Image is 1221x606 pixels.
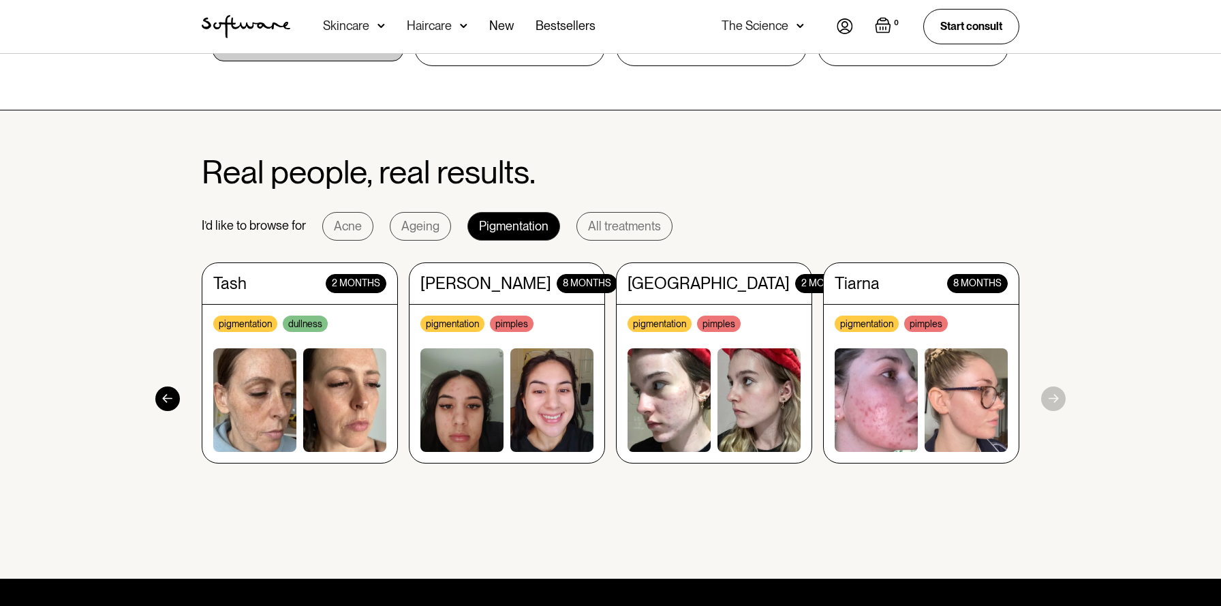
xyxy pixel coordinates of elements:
[326,274,386,294] div: 2 months
[202,154,536,190] h2: Real people, real results.
[334,219,362,233] div: Acne
[377,19,385,33] img: arrow down
[835,316,899,332] div: pigmentation
[925,348,1008,451] img: woman without acne
[722,19,788,33] div: The Science
[628,348,711,451] img: woman with acne
[323,19,369,33] div: Skincare
[891,17,901,29] div: 0
[213,274,247,294] div: Tash
[202,15,290,38] img: Software Logo
[420,316,484,332] div: pigmentation
[795,274,856,294] div: 2 months
[797,19,804,33] img: arrow down
[213,348,296,451] img: woman with acne
[588,219,661,233] div: All treatments
[283,316,328,332] div: dullness
[628,316,692,332] div: pigmentation
[202,15,290,38] a: home
[628,274,790,294] div: [GEOGRAPHIC_DATA]
[835,348,918,451] img: woman with acne
[479,219,548,233] div: Pigmentation
[835,274,880,294] div: Tiarna
[490,316,534,332] div: pimples
[875,17,901,36] a: Open empty cart
[420,274,551,294] div: [PERSON_NAME]
[213,316,277,332] div: pigmentation
[407,19,452,33] div: Haircare
[460,19,467,33] img: arrow down
[904,316,948,332] div: pimples
[401,219,439,233] div: Ageing
[510,348,593,451] img: woman without acne
[557,274,617,294] div: 8 months
[717,348,801,451] img: woman without acne
[420,348,504,451] img: woman with acne
[923,9,1019,44] a: Start consult
[947,274,1008,294] div: 8 months
[303,348,386,451] img: woman without acne
[697,316,741,332] div: pimples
